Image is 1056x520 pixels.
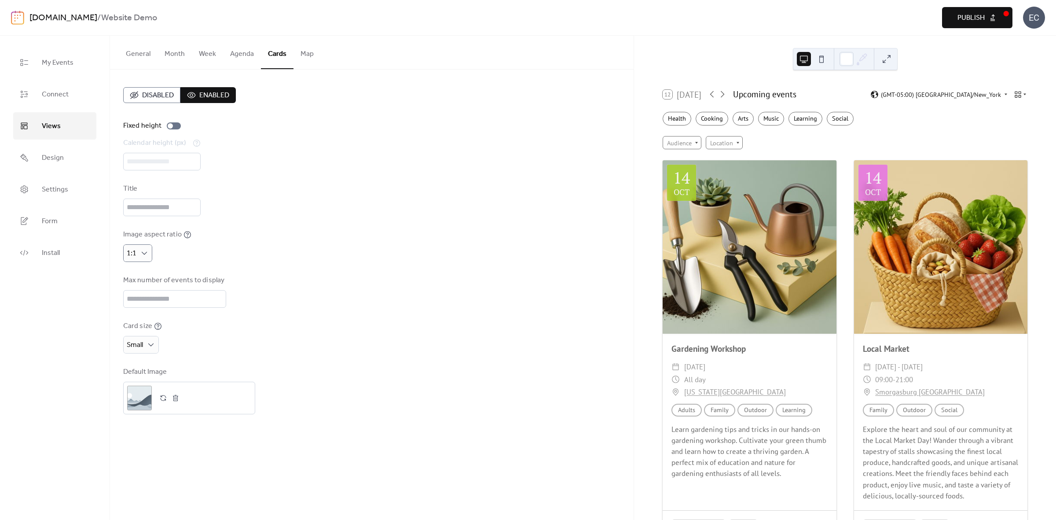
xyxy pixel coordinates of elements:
a: Install [13,239,96,266]
span: [DATE] [684,361,705,373]
div: Learn gardening tips and tricks in our hands-on gardening workshop. Cultivate your green thumb an... [663,424,836,479]
div: Arts [733,112,754,125]
div: Cooking [696,112,728,125]
a: My Events [13,49,96,76]
span: [DATE] - [DATE] [875,361,923,373]
div: Explore the heart and soul of our community at the Local Market Day! Wander through a vibrant tap... [854,424,1028,502]
a: Design [13,144,96,171]
div: Default Image [123,367,253,377]
button: Month [158,36,192,68]
div: Oct [865,188,881,196]
button: Publish [942,7,1012,28]
a: [US_STATE][GEOGRAPHIC_DATA] [684,386,786,398]
div: Card size [123,321,152,332]
div: EC [1023,7,1045,29]
a: Views [13,112,96,140]
span: My Events [42,56,73,70]
span: 1:1 [127,247,136,260]
span: Settings [42,183,68,197]
div: ​ [671,373,680,386]
span: (GMT-05:00) [GEOGRAPHIC_DATA]/New_York [881,92,1001,98]
div: Learning [788,112,822,125]
button: Disabled [123,87,180,103]
div: Fixed height [123,121,161,131]
button: Map [293,36,321,68]
span: Connect [42,88,69,102]
span: Design [42,151,64,165]
button: Cards [261,36,293,69]
span: Enabled [199,90,229,101]
span: All day [684,373,706,386]
span: 09:00 [875,373,893,386]
div: Max number of events to display [123,275,224,286]
div: Oct [674,188,689,196]
div: ; [127,386,152,410]
span: 21:00 [895,373,913,386]
button: Agenda [223,36,261,68]
div: Upcoming events [733,88,796,101]
span: Publish [957,13,985,23]
span: - [893,373,895,386]
a: Connect [13,81,96,108]
b: Website Demo [101,10,157,26]
div: Social [827,112,854,125]
div: Music [758,112,784,125]
div: Local Market [854,343,1028,355]
span: Disabled [142,90,174,101]
button: Week [192,36,223,68]
div: Image aspect ratio [123,229,182,240]
div: Health [663,112,691,125]
button: Enabled [180,87,236,103]
div: Title [123,184,199,194]
div: ​ [863,386,871,398]
span: Small [127,338,143,352]
span: Views [42,119,61,133]
a: Form [13,207,96,235]
div: ​ [863,361,871,373]
div: 14 [673,170,690,186]
div: Gardening Workshop [663,343,836,355]
span: Install [42,246,60,260]
a: Settings [13,176,96,203]
b: / [97,10,101,26]
a: Smorgasburg [GEOGRAPHIC_DATA] [875,386,985,398]
div: 14 [865,170,881,186]
div: ​ [671,386,680,398]
div: ​ [863,373,871,386]
button: General [119,36,158,68]
span: Form [42,214,58,229]
div: ​ [671,361,680,373]
a: [DOMAIN_NAME] [29,10,97,26]
img: logo [11,11,24,25]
